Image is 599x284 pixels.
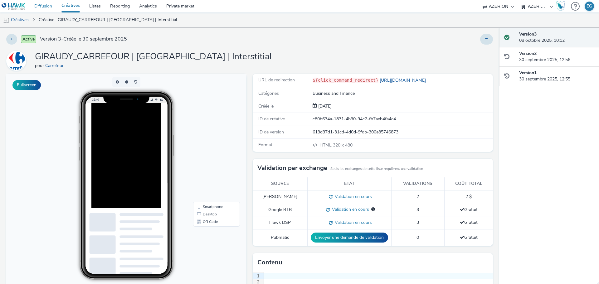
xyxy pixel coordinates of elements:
img: Hawk Academy [556,1,565,11]
span: 320 x 480 [319,142,353,148]
span: 0 [416,234,419,240]
span: Créée le [258,103,274,109]
li: Desktop [188,137,232,144]
li: Smartphone [188,129,232,137]
span: [DATE] [317,103,332,109]
span: Version 3 - Créée le 30 septembre 2025 [40,36,127,43]
strong: Version 3 [519,31,537,37]
div: 08 octobre 2025, 10:12 [519,31,594,44]
strong: Version 1 [519,70,537,76]
div: 30 septembre 2025, 12:56 [519,51,594,63]
span: pour [35,63,45,69]
span: Validation en cours [333,219,372,225]
div: 1 [253,273,261,279]
div: c80b634a-1831-4b90-94c2-fb7aeb4fa4c4 [313,116,492,122]
span: ID de créative [258,116,285,122]
span: Catégories [258,90,279,96]
span: Smartphone [197,131,217,135]
button: Fullscreen [12,80,41,90]
div: 30 septembre 2025, 12:55 [519,70,594,83]
img: Carrefour [7,52,25,70]
a: Carrefour [6,58,29,64]
span: Gratuit [460,219,478,225]
span: 3 [416,219,419,225]
div: 613d37d1-31cd-4d0d-9fdb-300a85746873 [313,129,492,135]
td: Google RTB [253,203,307,216]
span: Desktop [197,138,211,142]
a: Carrefour [45,63,66,69]
td: Hawk DSP [253,216,307,229]
h1: GIRAUDY_CARREFOUR | [GEOGRAPHIC_DATA] | Interstitial [35,51,272,63]
span: Format [258,142,272,148]
div: Création 30 septembre 2025, 12:55 [317,103,332,109]
span: 16:40 [86,24,93,27]
strong: Version 2 [519,51,537,56]
div: EG [587,2,592,11]
span: 2 $ [465,194,472,200]
span: Validation en cours [333,194,372,200]
span: Activé [21,35,36,43]
td: Pubmatic [253,229,307,246]
span: Validation en cours [330,206,369,212]
button: Envoyer une demande de validation [311,233,388,243]
a: [URL][DOMAIN_NAME] [378,77,428,83]
span: 3 [416,207,419,213]
th: Coût total [444,177,493,190]
span: URL de redirection [258,77,295,83]
h3: Validation par exchange [257,163,327,173]
span: HTML [319,142,333,148]
span: ID de version [258,129,284,135]
code: ${click_command_redirect} [313,78,378,83]
li: QR Code [188,144,232,152]
td: [PERSON_NAME] [253,190,307,203]
span: QR Code [197,146,212,150]
img: mobile [3,17,9,23]
th: Validations [391,177,444,190]
span: 2 [416,194,419,200]
div: Business and Finance [313,90,492,97]
a: Créative : GIRAUDY_CARREFOUR | [GEOGRAPHIC_DATA] | Interstitial [36,12,180,27]
a: Hawk Academy [556,1,568,11]
img: undefined Logo [2,2,26,10]
th: Etat [307,177,391,190]
span: Gratuit [460,207,478,213]
span: Gratuit [460,234,478,240]
small: Seuls les exchanges de cette liste requièrent une validation [330,166,423,171]
h3: Contenu [257,258,282,267]
th: Source [253,177,307,190]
